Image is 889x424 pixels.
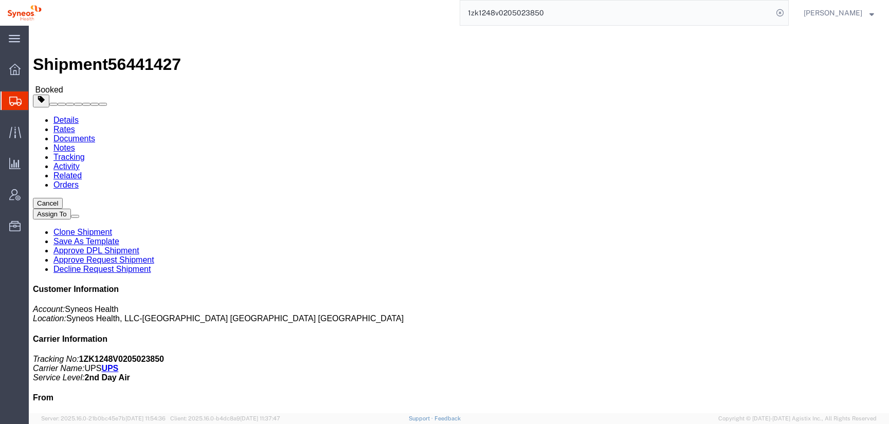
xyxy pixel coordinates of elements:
iframe: FS Legacy Container [29,26,889,413]
button: [PERSON_NAME] [803,7,875,19]
span: Client: 2025.16.0-b4dc8a9 [170,415,280,421]
input: Search for shipment number, reference number [460,1,773,25]
span: Melissa Gallo [804,7,862,19]
span: Copyright © [DATE]-[DATE] Agistix Inc., All Rights Reserved [718,414,877,423]
span: [DATE] 11:37:47 [240,415,280,421]
a: Feedback [434,415,461,421]
img: logo [7,5,42,21]
span: [DATE] 11:54:36 [125,415,166,421]
span: Server: 2025.16.0-21b0bc45e7b [41,415,166,421]
a: Support [409,415,434,421]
